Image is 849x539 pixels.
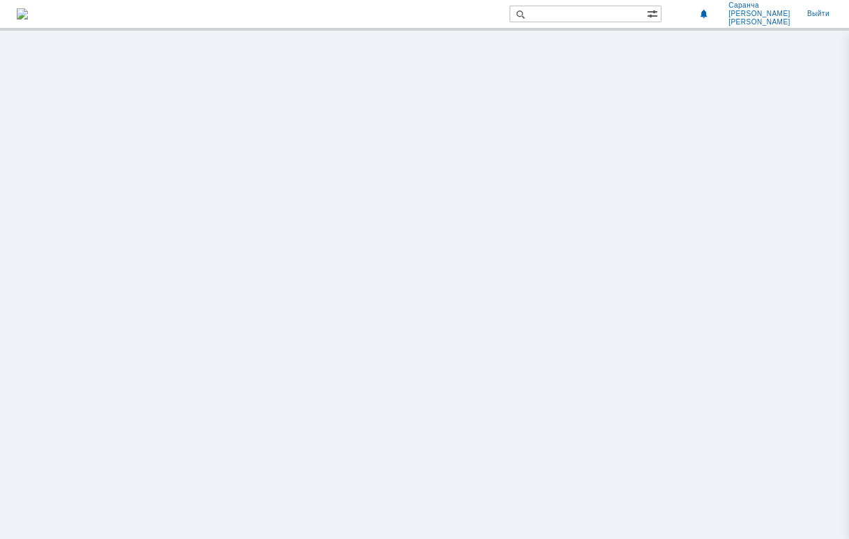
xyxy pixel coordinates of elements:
img: logo [17,8,28,19]
span: [PERSON_NAME] [728,10,790,18]
span: [PERSON_NAME] [728,18,790,26]
span: Расширенный поиск [647,6,661,19]
span: Саранча [728,1,790,10]
a: Перейти на домашнюю страницу [17,8,28,19]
